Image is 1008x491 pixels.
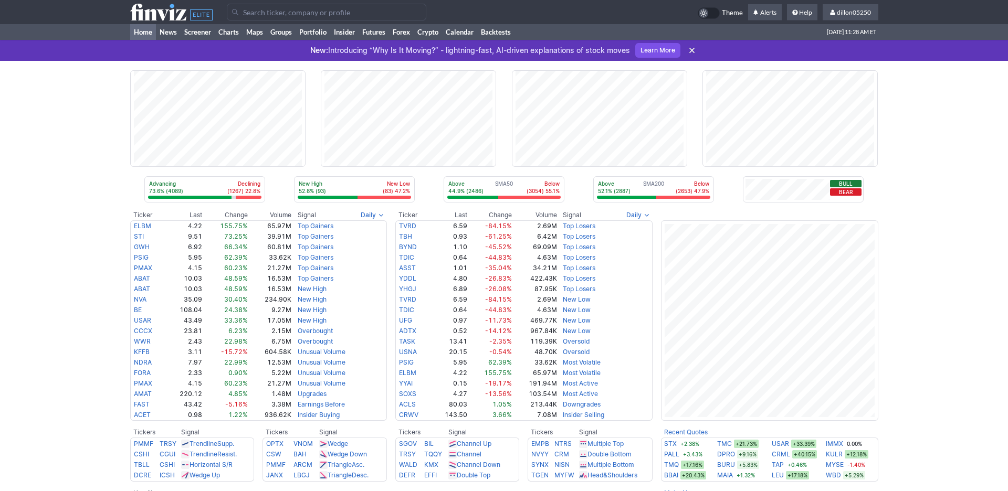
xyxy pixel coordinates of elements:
a: Calendar [442,24,477,40]
b: Recent Quotes [664,428,708,436]
a: TMC [717,439,732,449]
td: 48.70K [512,347,558,357]
div: SMA50 [447,180,561,196]
a: Insider Buying [298,411,340,419]
a: Most Volatile [563,358,601,366]
td: 60.81M [248,242,292,252]
td: 0.97 [432,315,468,326]
td: 69.09M [512,242,558,252]
a: YYAI [399,379,413,387]
a: Oversold [563,348,590,356]
p: Advancing [149,180,183,187]
a: LEU [772,470,784,481]
td: 10.03 [165,273,203,284]
span: Signal [298,211,316,219]
a: WWR [134,337,151,345]
a: UFG [399,316,412,324]
a: Multiple Bottom [587,461,634,468]
td: 1.01 [432,263,468,273]
a: Channel Down [457,461,500,468]
td: 6.59 [432,294,468,305]
a: TRSY [399,450,416,458]
a: Head&Shoulders [587,471,637,479]
td: 13.41 [432,336,468,347]
a: Unusual Volume [298,369,345,377]
td: 3.11 [165,347,203,357]
a: TBLL [134,461,150,468]
p: Above [598,180,631,187]
td: 21.27M [248,378,292,389]
button: Signals interval [624,210,653,220]
a: MYFW [554,471,574,479]
a: ARCM [293,461,312,468]
span: -14.12% [485,327,512,335]
a: ADTX [399,327,416,335]
a: CRWV [399,411,418,419]
a: dillon05250 [823,4,878,21]
td: 17.05M [248,315,292,326]
a: TDIC [399,253,414,261]
th: Change [203,210,248,220]
a: FORA [134,369,151,377]
p: Below [527,180,560,187]
td: 2.69M [512,220,558,231]
td: 0.15 [432,378,468,389]
td: 4.80 [432,273,468,284]
a: Double Top [457,471,490,479]
span: 30.40% [224,295,248,303]
div: SMA200 [597,180,710,196]
td: 5.22M [248,368,292,378]
th: Last [165,210,203,220]
a: Backtests [477,24,514,40]
a: Oversold [563,337,590,345]
a: NDRA [134,358,152,366]
a: BE [134,306,142,314]
td: 108.04 [165,305,203,315]
span: 155.75% [220,222,248,230]
td: 43.49 [165,315,203,326]
a: Top Gainers [298,232,333,240]
a: Wedge [328,440,348,447]
td: 20.15 [432,347,468,357]
a: PMAX [134,379,152,387]
td: 23.81 [165,326,203,336]
a: ABAT [134,274,150,282]
a: TriangleDesc. [328,471,369,479]
td: 4.63M [512,305,558,315]
a: Top Gainers [298,253,333,261]
a: PALL [664,449,679,460]
td: 9.51 [165,231,203,242]
a: Top Gainers [298,243,333,251]
a: KFFB [134,348,150,356]
a: BURU [717,460,735,470]
span: Daily [361,210,376,220]
a: Portfolio [296,24,330,40]
td: 4.22 [165,220,203,231]
a: PSIG [399,358,414,366]
a: Top Losers [563,222,595,230]
p: (2653) 47.9% [676,187,709,195]
td: 4.22 [432,368,468,378]
td: 0.64 [432,305,468,315]
span: 48.59% [224,285,248,293]
td: 10.03 [165,284,203,294]
a: Maps [243,24,267,40]
a: New High [298,316,327,324]
a: Overbought [298,337,333,345]
td: 65.97M [512,368,558,378]
a: TQQY [424,450,442,458]
a: PMAX [134,264,152,272]
a: Top Losers [563,253,595,261]
a: Groups [267,24,296,40]
td: 34.21M [512,263,558,273]
a: TVRD [399,222,416,230]
a: NVA [134,295,146,303]
a: TMQ [664,460,679,470]
a: CSHI [160,461,175,468]
span: -44.83% [485,253,512,261]
a: BYND [399,243,417,251]
a: BAH [293,450,307,458]
td: 422.43K [512,273,558,284]
th: Last [432,210,468,220]
p: Below [676,180,709,187]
